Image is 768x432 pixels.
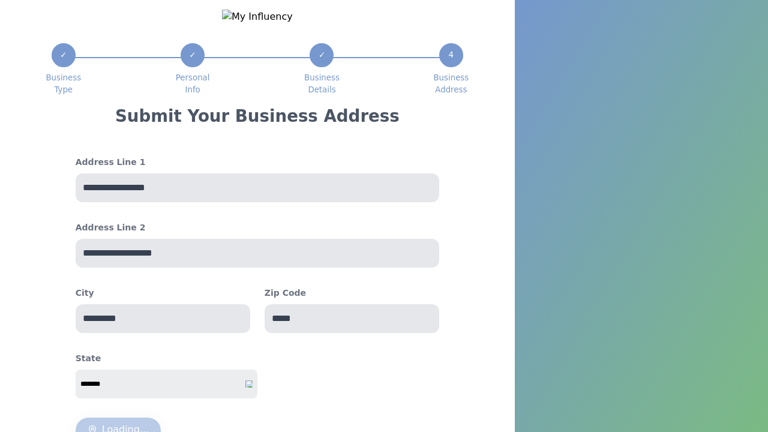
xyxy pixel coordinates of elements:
[176,72,210,96] span: Personal Info
[181,43,205,67] div: ✓
[115,106,400,127] h3: Submit Your Business Address
[76,287,250,299] h4: City
[310,43,334,67] div: ✓
[76,156,439,169] h4: Address Line 1
[265,287,306,299] h4: Zip Code
[304,72,340,96] span: Business Details
[52,43,76,67] div: ✓
[222,10,293,24] img: My Influency
[46,72,81,96] span: Business Type
[76,221,439,234] h4: Address Line 2
[439,43,463,67] div: 4
[76,352,257,365] h4: State
[433,72,469,96] span: Business Address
